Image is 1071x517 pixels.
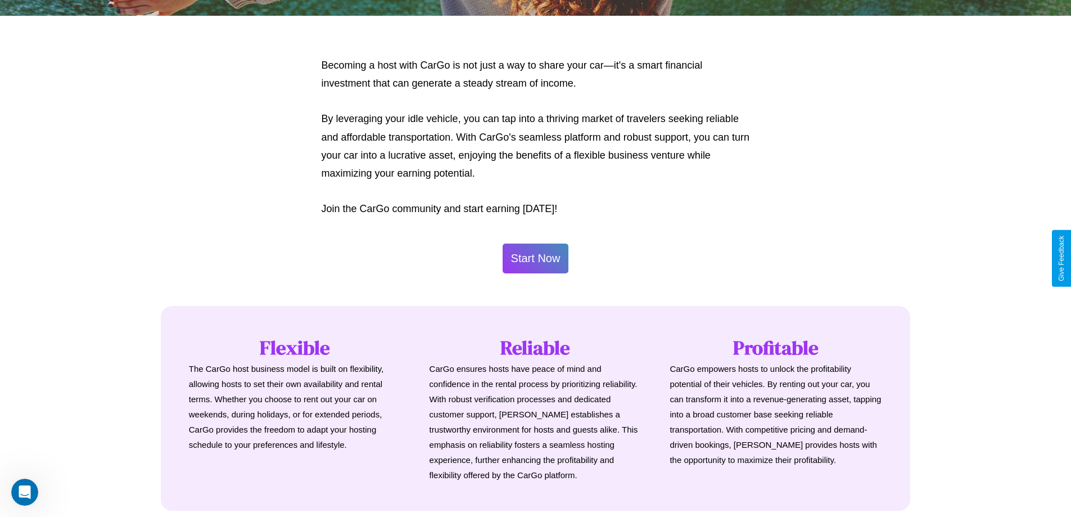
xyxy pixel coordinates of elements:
h1: Reliable [430,334,642,361]
p: By leveraging your idle vehicle, you can tap into a thriving market of travelers seeking reliable... [322,110,750,183]
p: Join the CarGo community and start earning [DATE]! [322,200,750,218]
p: CarGo ensures hosts have peace of mind and confidence in the rental process by prioritizing relia... [430,361,642,483]
p: CarGo empowers hosts to unlock the profitability potential of their vehicles. By renting out your... [670,361,882,467]
p: Becoming a host with CarGo is not just a way to share your car—it's a smart financial investment ... [322,56,750,93]
iframe: Intercom live chat [11,479,38,506]
p: The CarGo host business model is built on flexibility, allowing hosts to set their own availabili... [189,361,401,452]
button: Start Now [503,244,569,273]
div: Give Feedback [1058,236,1065,281]
h1: Flexible [189,334,401,361]
h1: Profitable [670,334,882,361]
